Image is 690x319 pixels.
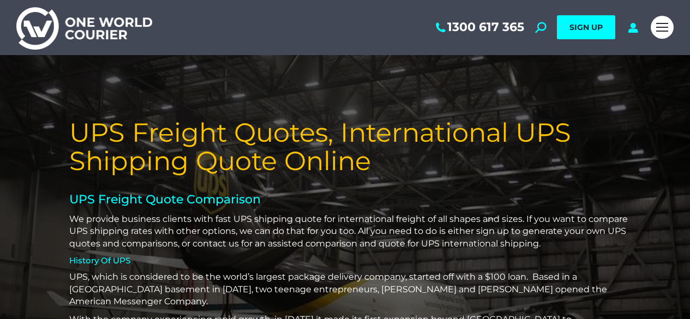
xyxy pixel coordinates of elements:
[434,20,524,34] a: 1300 617 365
[69,192,641,208] h2: UPS Freight Quote Comparison
[69,255,641,266] h4: History Of UPS
[569,22,603,32] span: SIGN UP
[69,271,641,308] p: UPS, which is considered to be the world’s largest package delivery company, started off with a $...
[651,16,674,39] a: Mobile menu icon
[557,15,615,39] a: SIGN UP
[69,213,641,250] p: We provide business clients with fast UPS shipping quote for international freight of all shapes ...
[16,5,152,50] img: One World Courier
